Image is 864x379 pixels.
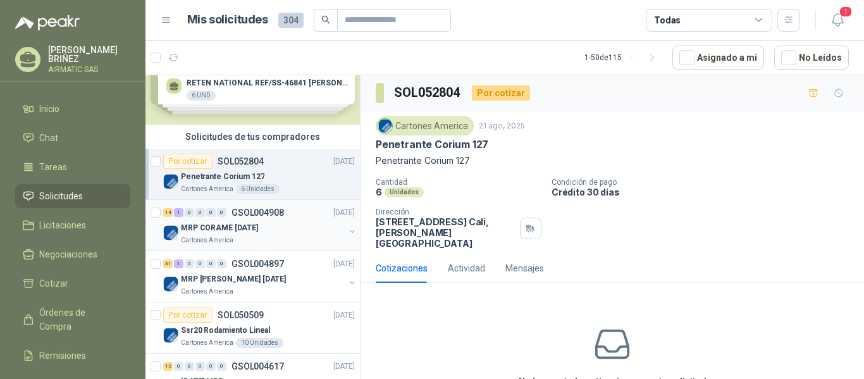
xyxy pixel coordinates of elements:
[376,261,428,275] div: Cotizaciones
[236,184,280,194] div: 6 Unidades
[181,171,264,183] p: Penetrante Corium 127
[826,9,849,32] button: 1
[15,97,130,121] a: Inicio
[163,174,178,189] img: Company Logo
[505,261,544,275] div: Mensajes
[195,259,205,268] div: 0
[181,222,258,234] p: MRP CORAME [DATE]
[145,149,360,200] a: Por cotizarSOL052804[DATE] Company LogoPenetrante Corium 127Cartones America6 Unidades
[217,208,226,217] div: 0
[39,247,97,261] span: Negociaciones
[185,259,194,268] div: 0
[163,154,213,169] div: Por cotizar
[39,276,68,290] span: Cotizar
[39,349,86,363] span: Remisiones
[774,46,849,70] button: No Leídos
[174,259,183,268] div: 1
[376,138,488,151] p: Penetrante Corium 127
[145,302,360,354] a: Por cotizarSOL050509[DATE] Company LogoSsr20 Rodamiento LinealCartones America10 Unidades
[378,119,392,133] img: Company Logo
[217,259,226,268] div: 0
[163,259,173,268] div: 31
[236,338,283,348] div: 10 Unidades
[218,157,264,166] p: SOL052804
[839,6,853,18] span: 1
[163,208,173,217] div: 14
[333,309,355,321] p: [DATE]
[376,216,515,249] p: [STREET_ADDRESS] Cali , [PERSON_NAME][GEOGRAPHIC_DATA]
[231,208,284,217] p: GSOL004908
[187,11,268,29] h1: Mis solicitudes
[376,154,849,168] p: Penetrante Corium 127
[163,205,357,245] a: 14 1 0 0 0 0 GSOL004908[DATE] Company LogoMRP CORAME [DATE]Cartones America
[15,242,130,266] a: Negociaciones
[584,47,662,68] div: 1 - 50 de 115
[376,187,382,197] p: 6
[39,102,59,116] span: Inicio
[333,156,355,168] p: [DATE]
[206,259,216,268] div: 0
[321,15,330,24] span: search
[394,83,462,103] h3: SOL052804
[376,178,541,187] p: Cantidad
[15,184,130,208] a: Solicitudes
[376,116,474,135] div: Cartones America
[181,184,233,194] p: Cartones America
[15,344,130,368] a: Remisiones
[217,362,226,371] div: 0
[39,131,58,145] span: Chat
[15,155,130,179] a: Tareas
[174,208,183,217] div: 1
[181,273,286,285] p: MRP [PERSON_NAME] [DATE]
[448,261,485,275] div: Actividad
[15,15,80,30] img: Logo peakr
[376,208,515,216] p: Dirección
[181,287,233,297] p: Cartones America
[15,271,130,295] a: Cotizar
[672,46,764,70] button: Asignado a mi
[479,120,525,132] p: 21 ago, 2025
[552,178,859,187] p: Condición de pago
[654,13,681,27] div: Todas
[218,311,264,320] p: SOL050509
[39,218,86,232] span: Licitaciones
[48,66,130,73] p: AIRMATIC SAS
[333,258,355,270] p: [DATE]
[163,362,173,371] div: 12
[163,328,178,343] img: Company Logo
[181,325,270,337] p: Ssr20 Rodamiento Lineal
[39,189,83,203] span: Solicitudes
[145,125,360,149] div: Solicitudes de tus compradores
[163,308,213,323] div: Por cotizar
[145,33,360,125] div: Solicitudes de nuevos compradoresPor cotizarSOL053000[DATE] RETEN NATIONAL REF/SS-46841 [PERSON_N...
[333,207,355,219] p: [DATE]
[333,361,355,373] p: [DATE]
[181,235,233,245] p: Cartones America
[185,208,194,217] div: 0
[472,85,530,101] div: Por cotizar
[552,187,859,197] p: Crédito 30 días
[181,338,233,348] p: Cartones America
[163,276,178,292] img: Company Logo
[195,362,205,371] div: 0
[206,362,216,371] div: 0
[278,13,304,28] span: 304
[185,362,194,371] div: 0
[48,46,130,63] p: [PERSON_NAME] BRIÑEZ
[15,213,130,237] a: Licitaciones
[15,301,130,339] a: Órdenes de Compra
[163,225,178,240] img: Company Logo
[39,306,118,333] span: Órdenes de Compra
[385,187,424,197] div: Unidades
[174,362,183,371] div: 0
[206,208,216,217] div: 0
[231,362,284,371] p: GSOL004617
[163,256,357,297] a: 31 1 0 0 0 0 GSOL004897[DATE] Company LogoMRP [PERSON_NAME] [DATE]Cartones America
[195,208,205,217] div: 0
[231,259,284,268] p: GSOL004897
[15,126,130,150] a: Chat
[39,160,67,174] span: Tareas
